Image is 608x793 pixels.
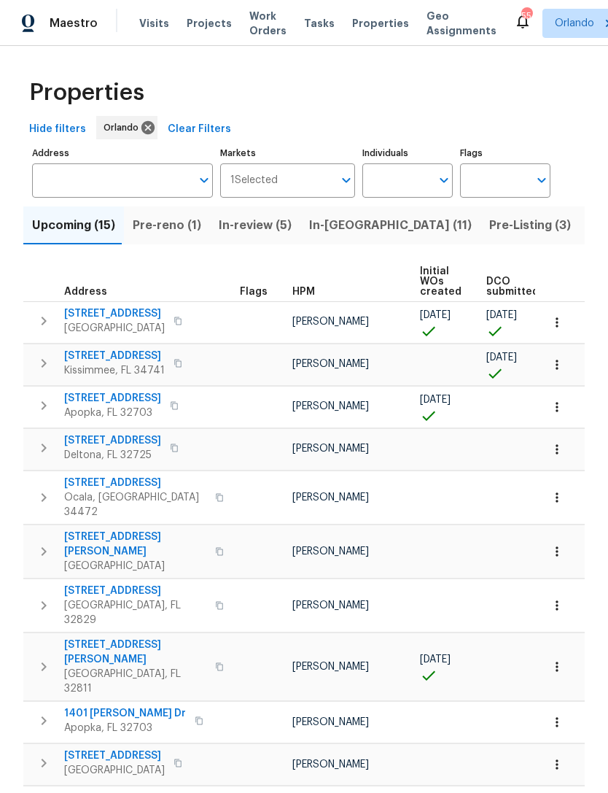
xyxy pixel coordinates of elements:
span: Work Orders [249,9,287,38]
div: Orlando [96,116,157,139]
label: Individuals [362,149,453,158]
span: [GEOGRAPHIC_DATA] [64,321,165,336]
span: [STREET_ADDRESS] [64,433,161,448]
span: Projects [187,16,232,31]
button: Open [194,170,214,190]
span: [DATE] [486,310,517,320]
span: [GEOGRAPHIC_DATA] [64,763,165,778]
span: [STREET_ADDRESS][PERSON_NAME] [64,638,206,667]
span: [GEOGRAPHIC_DATA], FL 32811 [64,667,206,696]
label: Flags [460,149,550,158]
button: Open [434,170,454,190]
span: [PERSON_NAME] [292,444,369,454]
span: [DATE] [486,352,517,363]
button: Open [531,170,552,190]
span: Orlando [555,16,594,31]
span: Pre-Listing (3) [489,215,571,236]
span: Deltona, FL 32725 [64,448,161,463]
span: [PERSON_NAME] [292,546,369,557]
span: In-review (5) [219,215,292,236]
span: Pre-reno (1) [133,215,201,236]
span: Hide filters [29,120,86,139]
span: Ocala, [GEOGRAPHIC_DATA] 34472 [64,490,206,519]
span: 1401 [PERSON_NAME] Dr [64,706,186,721]
button: Open [336,170,356,190]
span: [STREET_ADDRESS][PERSON_NAME] [64,530,206,559]
span: [STREET_ADDRESS] [64,584,206,598]
div: 55 [521,9,531,23]
span: [STREET_ADDRESS] [64,748,165,763]
span: [DATE] [420,310,451,320]
span: Clear Filters [168,120,231,139]
span: Geo Assignments [426,9,496,38]
span: [STREET_ADDRESS] [64,306,165,321]
span: [PERSON_NAME] [292,359,369,369]
span: Upcoming (15) [32,215,115,236]
span: In-[GEOGRAPHIC_DATA] (11) [309,215,472,236]
span: Maestro [50,16,98,31]
label: Address [32,149,213,158]
span: Address [64,287,107,297]
span: [DATE] [420,395,451,405]
button: Hide filters [23,116,92,143]
span: Flags [240,287,268,297]
span: Apopka, FL 32703 [64,721,186,735]
span: Orlando [104,120,144,135]
span: [GEOGRAPHIC_DATA], FL 32829 [64,598,206,627]
span: 1 Selected [230,174,278,187]
span: [STREET_ADDRESS] [64,476,206,490]
span: [STREET_ADDRESS] [64,391,161,406]
span: [PERSON_NAME] [292,600,369,611]
span: Kissimmee, FL 34741 [64,363,165,378]
span: [PERSON_NAME] [292,317,369,327]
span: [PERSON_NAME] [292,492,369,503]
span: [PERSON_NAME] [292,717,369,727]
span: Tasks [304,18,335,28]
span: [PERSON_NAME] [292,662,369,672]
button: Clear Filters [162,116,237,143]
span: Visits [139,16,169,31]
span: [STREET_ADDRESS] [64,349,165,363]
span: [GEOGRAPHIC_DATA] [64,559,206,573]
span: [DATE] [420,654,451,665]
span: Properties [352,16,409,31]
span: DCO submitted [486,276,539,297]
span: HPM [292,287,315,297]
span: Properties [29,85,144,100]
span: [PERSON_NAME] [292,401,369,411]
span: Initial WOs created [420,266,461,297]
span: Apopka, FL 32703 [64,406,161,420]
span: [PERSON_NAME] [292,759,369,770]
label: Markets [220,149,356,158]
